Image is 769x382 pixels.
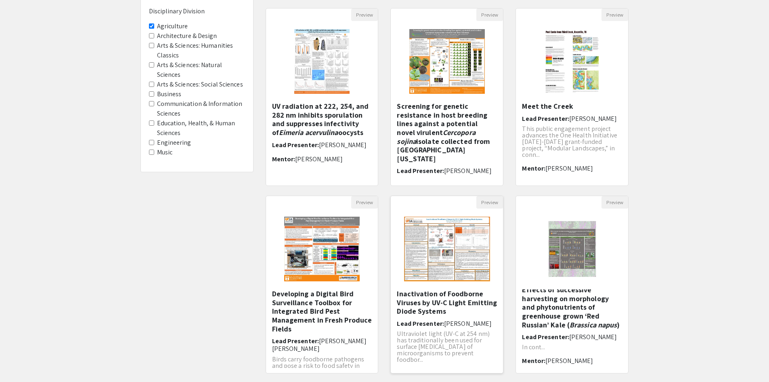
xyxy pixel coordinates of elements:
[272,102,372,137] h5: UV radiation at 222, 254, and 282 nm inhibits sporulation and suppresses infectivity of oocysts
[276,209,368,289] img: <p>Developing a Digital Bird Surveillance Toolbox for Integrated Bird Pest Management in Fresh Pr...
[295,155,343,163] span: [PERSON_NAME]
[351,196,378,209] button: Preview
[157,60,245,80] label: Arts & Sciences: Natural Sciences
[570,320,617,329] em: Brassica napus
[157,138,191,148] label: Engineering
[476,8,503,21] button: Preview
[522,285,622,329] h5: Effects of successive harvesting on morphology and phytonutrients of greenhouse grown ‘Red Russia...
[522,102,622,111] h5: Meet the Creek
[569,333,617,341] span: [PERSON_NAME]
[522,357,545,365] span: Mentor:
[397,128,475,146] em: Cercopora sojina
[319,141,367,149] span: [PERSON_NAME]
[6,346,34,376] iframe: Chat
[272,337,367,353] span: [PERSON_NAME] [PERSON_NAME]
[397,320,497,327] h6: Lead Presenter:
[272,141,372,149] h6: Lead Presenter:
[272,289,372,333] h5: Developing a Digital Bird Surveillance Toolbox for Integrated Bird Pest Management in Fresh Produ...
[390,196,503,374] div: Open Presentation <p>Inactivation of Foodborne Viruses by UV-C Light Emitting Diode Systems</p>
[396,209,498,289] img: <p>Inactivation of Foodborne Viruses by UV-C Light Emitting Diode Systems</p>
[601,8,628,21] button: Preview
[272,337,372,352] h6: Lead Presenter:
[515,8,629,186] div: Open Presentation <p>Meet the Creek</p>
[157,89,182,99] label: Business
[272,155,295,163] span: Mentor:
[351,8,378,21] button: Preview
[286,21,358,102] img: <p class="ql-align-center"><strong style="color: black;">UV radiation at 222, 254, and 282 nm inh...
[476,196,503,209] button: Preview
[157,148,173,157] label: Music
[266,196,379,374] div: Open Presentation <p>Developing a Digital Bird Surveillance Toolbox for Integrated Bird Pest Mana...
[522,333,622,341] h6: Lead Presenter:
[545,357,593,365] span: [PERSON_NAME]
[522,115,622,122] h6: Lead Presenter:
[397,167,497,175] h6: Lead Presenter:
[522,344,622,350] p: In cont...
[279,128,338,137] em: Eimeria acervulina
[157,80,243,89] label: Arts & Sciences: Social Sciences
[149,7,245,15] h6: Disciplinary Division
[444,167,492,175] span: [PERSON_NAME]
[157,41,245,60] label: Arts & Sciences: Humanities Classics
[601,196,628,209] button: Preview
[536,21,608,102] img: <p>Meet the Creek</p>
[545,164,593,173] span: [PERSON_NAME]
[390,8,503,186] div: Open Presentation <p>Screening for genetic resistance in host breeding lines against a potential ...
[569,114,617,123] span: [PERSON_NAME]
[272,356,372,382] p: Birds carry foodborne pathogens and pose a risk to food safety in fresh produce fields. Farmers t...
[401,21,493,102] img: <p>Screening for genetic resistance in host breeding lines against a potential novel virulent <em...
[157,118,245,138] label: Education, Health, & Human Sciences
[397,102,497,163] h5: Screening for genetic resistance in host breeding lines against a potential novel virulent isolat...
[522,164,545,173] span: Mentor:
[157,99,245,118] label: Communication & Information Sciences
[444,319,492,328] span: [PERSON_NAME]
[266,8,379,186] div: Open Presentation <p class="ql-align-center"><strong style="color: black;">UV radiation at 222, 2...
[539,209,606,289] img: <p class="ql-align-center"><strong style="color: black;">Effects of successive harvesting on morp...
[522,126,622,158] p: This public engagement project advances the One Health Initiative [DATE]-[DATE] grant-funded proj...
[157,21,188,31] label: Agriculture
[515,196,629,374] div: Open Presentation <p class="ql-align-center"><strong style="color: black;">Effects of successive ...
[157,31,217,41] label: Architecture & Design
[397,331,497,363] p: Ultraviolet light (UV-C at 254 nm) has traditionally been used for surface [MEDICAL_DATA] of micr...
[397,289,497,316] h5: Inactivation of Foodborne Viruses by UV-C Light Emitting Diode Systems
